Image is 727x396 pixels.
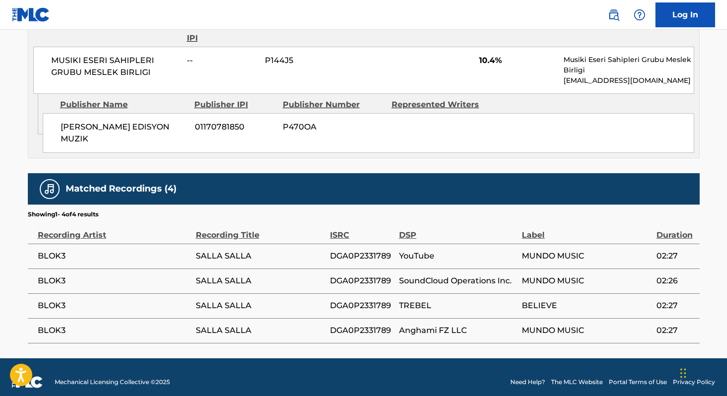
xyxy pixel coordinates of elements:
span: 10.4% [479,55,556,66]
a: Portal Terms of Use [609,378,667,387]
a: Privacy Policy [673,378,715,387]
a: The MLC Website [551,378,603,387]
span: P470OA [283,121,384,133]
span: BELIEVE [522,300,651,312]
span: TREBEL [399,300,517,312]
span: SALLA SALLA [196,325,325,336]
span: BLOK3 [38,275,191,287]
span: Mechanical Licensing Collective © 2025 [55,378,170,387]
span: SALLA SALLA [196,275,325,287]
span: [PERSON_NAME] EDISYON MUZIK [61,121,187,145]
span: MUSIKI ESERI SAHIPLERI GRUBU MESLEK BIRLIGI [51,55,180,78]
div: DSP [399,219,517,241]
div: Recording Title [196,219,325,241]
span: BLOK3 [38,300,191,312]
span: SALLA SALLA [196,300,325,312]
span: 02:27 [656,325,695,336]
span: DGA0P2331789 [330,275,394,287]
span: DGA0P2331789 [330,300,394,312]
div: Publisher Name [60,99,187,111]
span: 01170781850 [195,121,275,133]
p: Showing 1 - 4 of 4 results [28,210,98,219]
a: Need Help? [510,378,545,387]
span: Anghami FZ LLC [399,325,517,336]
span: BLOK3 [38,250,191,262]
span: MUNDO MUSIC [522,275,651,287]
a: Log In [655,2,715,27]
span: SALLA SALLA [196,250,325,262]
div: Collection Share [479,20,575,44]
span: -- [187,55,257,66]
span: 02:27 [656,300,695,312]
span: P144J5 [265,55,361,66]
div: Administrator Name [51,20,179,44]
iframe: Chat Widget [677,348,727,396]
p: Musiki Eseri Sahipleri Grubu Meslek Birligi [564,55,693,75]
span: DGA0P2331789 [330,325,394,336]
a: Public Search [604,5,624,25]
img: help [634,9,646,21]
p: [EMAIL_ADDRESS][DOMAIN_NAME] [564,75,693,86]
span: BLOK3 [38,325,191,336]
div: Administrator Number [265,20,361,44]
div: Publisher IPI [194,99,275,111]
div: Publisher Number [283,99,384,111]
span: YouTube [399,250,517,262]
div: ISRC [330,219,394,241]
div: Recording Artist [38,219,191,241]
div: Administrator IPI [187,20,257,44]
div: Represented Writers [392,99,493,111]
span: 02:27 [656,250,695,262]
div: Contact Details [583,20,680,44]
span: DGA0P2331789 [330,250,394,262]
span: 02:26 [656,275,695,287]
div: Help [630,5,649,25]
div: Drag [680,358,686,388]
img: search [608,9,620,21]
img: MLC Logo [12,7,50,22]
span: SoundCloud Operations Inc. [399,275,517,287]
img: Matched Recordings [44,183,56,195]
div: Label [522,219,651,241]
h5: Matched Recordings (4) [66,183,176,195]
span: MUNDO MUSIC [522,325,651,336]
div: Duration [656,219,695,241]
span: MUNDO MUSIC [522,250,651,262]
